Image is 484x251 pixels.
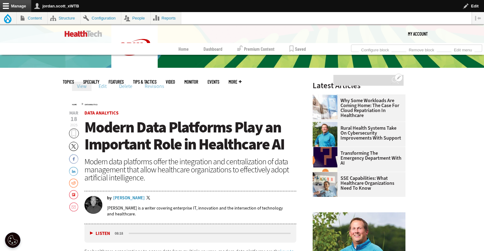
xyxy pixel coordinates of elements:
[84,224,297,243] div: media player
[395,74,403,82] button: Open configuration options
[313,172,341,177] a: Doctor speaking with patient
[408,24,428,43] div: User menu
[83,80,99,84] span: Specialty
[121,12,150,24] a: People
[113,196,145,200] a: [PERSON_NAME]
[452,46,474,53] a: Edit menu
[111,24,158,70] img: Home
[84,196,102,214] img: Brian Horowitz
[289,43,306,55] a: Saved
[408,24,428,43] a: My Account
[406,46,437,53] a: Remove block
[313,151,402,166] a: Transforming the Emergency Department with AI
[151,12,181,24] a: Reports
[203,43,222,55] a: Dashboard
[70,123,78,128] span: 2025
[72,103,77,106] a: Home
[359,46,392,53] a: Configure block
[81,12,121,24] a: Configuration
[109,80,124,84] a: Features
[107,196,112,200] span: by
[313,122,341,127] a: Jim Roeder
[313,122,337,147] img: Jim Roeder
[111,65,158,72] a: CDW
[313,94,341,99] a: Electronic health records
[313,172,337,197] img: Doctor speaking with patient
[313,98,402,118] a: Why Some Workloads Are Coming Home: The Case for Cloud Repatriation in Healthcare
[237,43,275,55] a: Premium Content
[313,126,402,141] a: Rural Health Systems Take On Cybersecurity Improvements with Support
[69,116,79,122] span: 18
[313,147,341,152] a: illustration of question mark
[107,205,297,217] p: [PERSON_NAME] is a writer covering enterprise IT, innovation and the intersection of technology a...
[229,80,242,84] span: More
[133,80,156,84] a: Tips & Tactics
[208,80,219,84] a: Events
[69,111,79,115] span: Mar
[84,110,118,116] a: Data Analytics
[166,80,175,84] a: Video
[84,117,285,154] span: Modern Data Platforms Play an Important Role in Healthcare AI
[184,80,198,84] a: MonITor
[146,196,152,201] a: Twitter
[90,231,110,236] button: Listen
[313,147,337,172] img: illustration of question mark
[472,12,484,24] button: Vertical orientation
[17,12,47,24] a: Content
[313,176,402,191] a: SSE Capabilities: What Healthcare Organizations Need to Know
[313,94,337,119] img: Electronic health records
[313,82,405,89] h3: Latest Articles
[5,232,20,248] div: Cookie Settings
[63,80,74,84] span: Topics
[72,101,297,106] div: »
[114,231,128,236] div: duration
[84,158,297,182] div: Modern data platforms offer the integration and centralization of data management that allow heal...
[178,43,189,55] a: Home
[65,31,102,37] img: Home
[85,103,97,106] a: Data Analytics
[48,12,80,24] a: Structure
[5,232,20,248] button: Open Preferences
